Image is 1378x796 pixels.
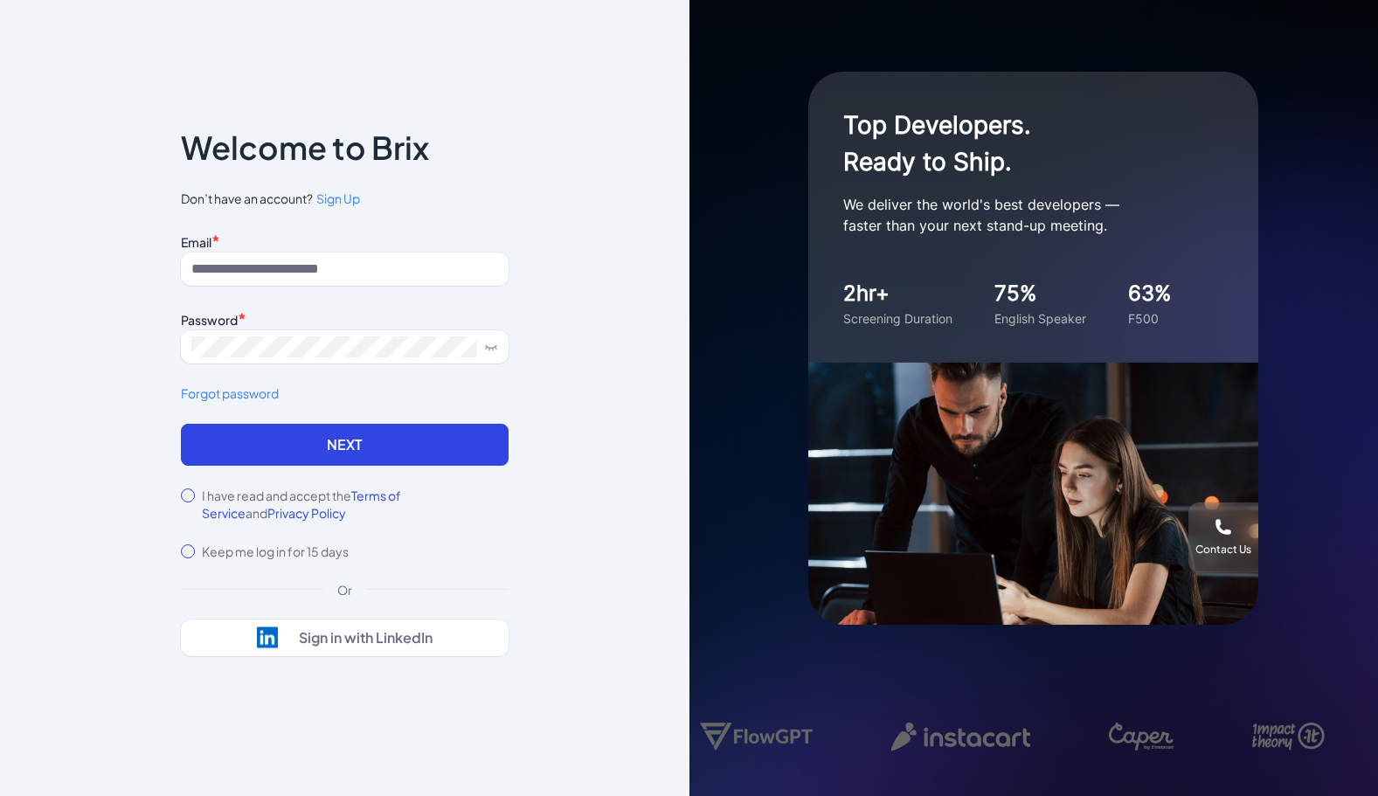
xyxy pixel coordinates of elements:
[1128,309,1172,328] div: F500
[843,194,1193,236] p: We deliver the world's best developers — faster than your next stand-up meeting.
[1195,543,1251,557] div: Contact Us
[267,505,346,521] span: Privacy Policy
[299,629,433,647] div: Sign in with LinkedIn
[202,488,401,521] span: Terms of Service
[843,107,1193,180] h1: Top Developers. Ready to Ship.
[313,190,360,208] a: Sign Up
[181,384,509,403] a: Forgot password
[202,487,509,522] label: I have read and accept the and
[1188,502,1258,572] button: Contact Us
[1128,278,1172,309] div: 63%
[181,134,429,162] p: Welcome to Brix
[843,278,952,309] div: 2hr+
[181,424,509,466] button: Next
[323,581,366,599] div: Or
[316,190,360,206] span: Sign Up
[181,234,211,250] label: Email
[994,278,1086,309] div: 75%
[994,309,1086,328] div: English Speaker
[843,309,952,328] div: Screening Duration
[181,312,238,328] label: Password
[181,190,509,208] span: Don’t have an account?
[181,619,509,656] button: Sign in with LinkedIn
[202,543,349,560] label: Keep me log in for 15 days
